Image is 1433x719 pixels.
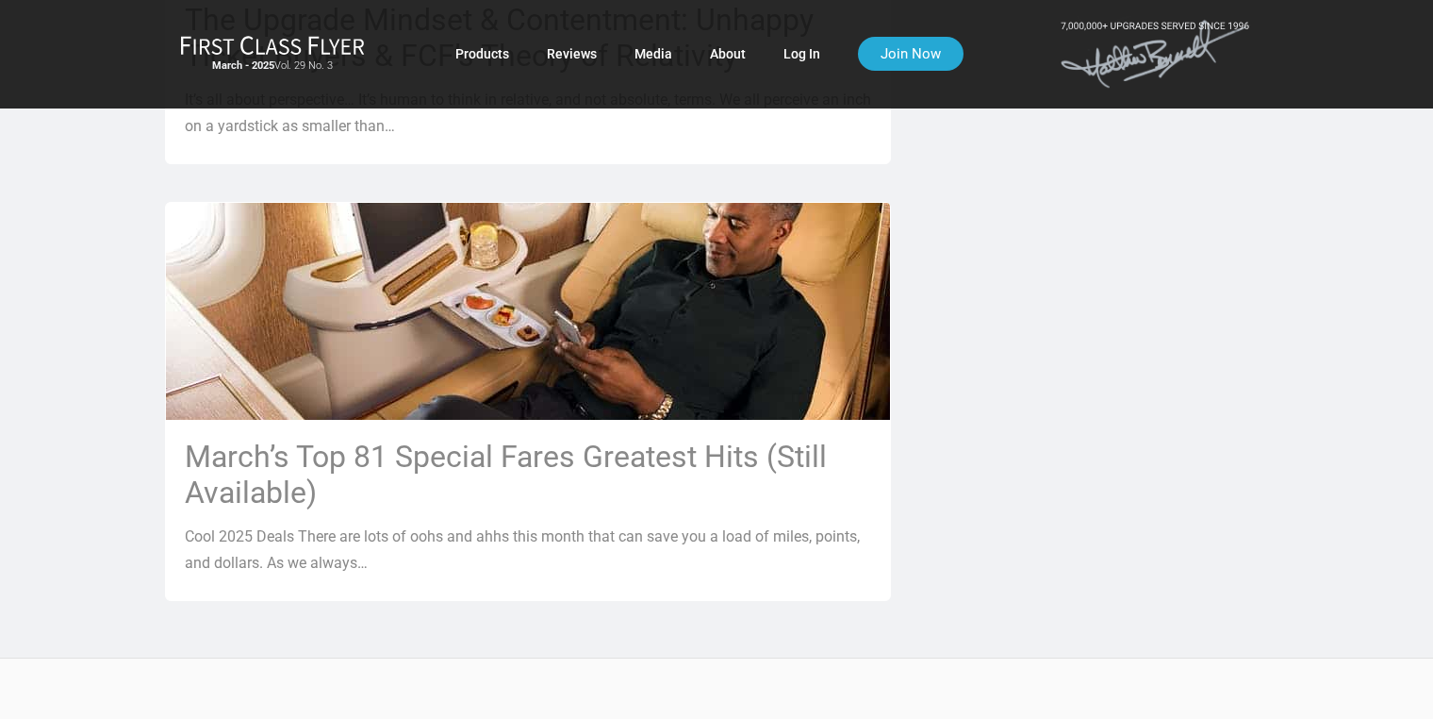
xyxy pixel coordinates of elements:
p: It’s all about perspective… It’s human to think in relative, and not absolute, terms. We all perc... [185,87,871,140]
a: Join Now [858,37,964,71]
a: About [710,37,746,71]
p: Cool 2025 Deals There are lots of oohs and ahhs this month that can save you a load of miles, poi... [185,524,871,577]
a: Products [455,37,509,71]
a: Media [634,37,672,71]
img: First Class Flyer [180,35,365,55]
strong: March - 2025 [212,59,274,72]
a: First Class FlyerMarch - 2025Vol. 29 No. 3 [180,35,365,73]
a: Log In [783,37,820,71]
small: Vol. 29 No. 3 [180,59,365,73]
h3: March’s Top 81 Special Fares Greatest Hits (Still Available) [185,439,871,510]
a: Reviews [547,37,597,71]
